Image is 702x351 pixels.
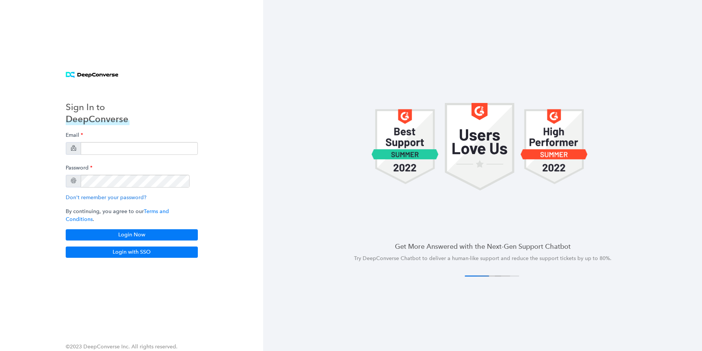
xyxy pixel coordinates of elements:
button: Login with SSO [66,247,198,258]
p: By continuing, you agree to our . [66,207,198,223]
span: Try DeepConverse Chatbot to deliver a human-like support and reduce the support tickets by up to ... [354,255,612,262]
h4: Get More Answered with the Next-Gen Support Chatbot [281,242,684,251]
button: 4 [495,275,519,277]
button: Login Now [66,229,198,241]
label: Email [66,128,83,142]
img: carousel 1 [371,103,439,191]
img: carousel 1 [520,103,588,191]
img: carousel 1 [445,103,514,191]
button: 2 [477,275,501,277]
a: Terms and Conditions [66,208,169,222]
a: Don't remember your password? [66,194,146,201]
label: Password [66,161,92,175]
img: horizontal logo [66,72,119,78]
button: 1 [465,275,489,277]
button: 3 [486,275,510,277]
h3: Sign In to [66,101,130,113]
h3: DeepConverse [66,113,130,125]
span: ©2023 DeepConverse Inc. All rights reserved. [66,343,178,350]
